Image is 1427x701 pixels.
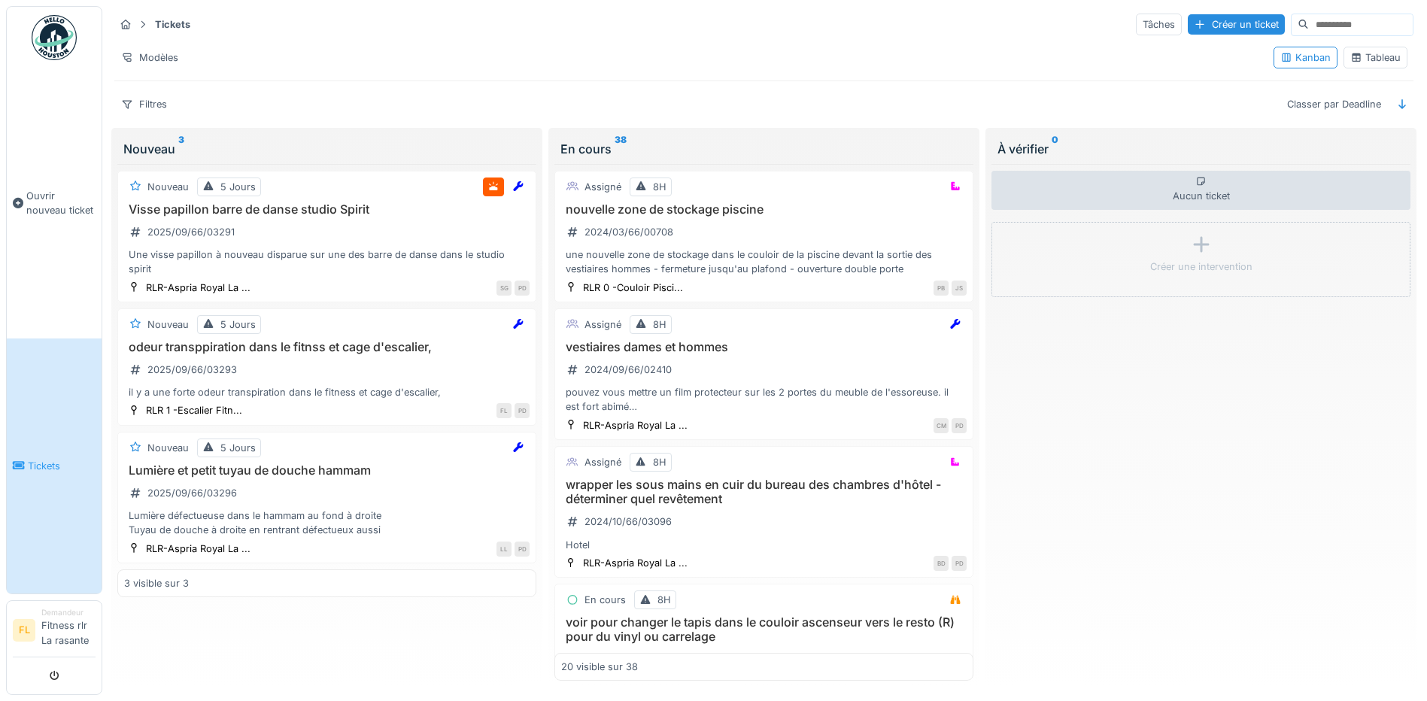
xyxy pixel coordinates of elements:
div: Créer une intervention [1150,259,1252,274]
div: 8H [657,593,671,607]
div: JS [952,281,967,296]
h3: vestiaires dames et hommes [561,340,967,354]
div: 8H [653,317,666,332]
h3: odeur transppiration dans le fitnss et cage d'escalier, [124,340,530,354]
div: 20 visible sur 38 [561,660,638,674]
div: 2025/09/66/03296 [147,486,237,500]
div: 5 Jours [220,441,256,455]
div: Nouveau [147,180,189,194]
h3: voir pour changer le tapis dans le couloir ascenseur vers le resto (R) pour du vinyl ou carrelage [561,615,967,644]
div: Créer un ticket [1188,14,1285,35]
div: RLR 0 -Couloir Pisci... [583,281,683,295]
div: PD [515,281,530,296]
div: Modèles [114,47,185,68]
div: 2024/10/66/03096 [584,514,672,529]
div: Demandeur [41,607,96,618]
div: RLR 1 -Escalier Fitn... [146,403,242,417]
span: Ouvrir nouveau ticket [26,189,96,217]
div: il y a une forte odeur transpiration dans le fitness et cage d'escalier, [124,385,530,399]
sup: 38 [615,140,627,158]
div: Aucun ticket [991,171,1410,210]
div: Assigné [584,180,621,194]
div: CM [934,418,949,433]
div: RLR-Aspria Royal La ... [583,556,688,570]
div: FL [496,403,512,418]
div: PD [515,403,530,418]
div: LL [496,542,512,557]
div: 5 Jours [220,317,256,332]
div: Nouveau [147,317,189,332]
div: Hotel [561,538,967,552]
div: RLR-Aspria Royal La ... [583,418,688,432]
div: Lumière défectueuse dans le hammam au fond à droite Tuyau de douche à droite en rentrant défectue... [124,508,530,537]
div: Kanban [1280,50,1331,65]
div: Classer par Deadline [1280,93,1388,115]
a: FL DemandeurFitness rlr La rasante [13,607,96,657]
h3: Lumière et petit tuyau de douche hammam [124,463,530,478]
div: 2024/03/66/00708 [584,225,673,239]
h3: wrapper les sous mains en cuir du bureau des chambres d'hôtel - déterminer quel revêtement [561,478,967,506]
div: BD [934,556,949,571]
img: Badge_color-CXgf-gQk.svg [32,15,77,60]
sup: 0 [1052,140,1058,158]
div: Une visse papillon à nouveau disparue sur une des barre de danse dans le studio spirit [124,247,530,276]
div: Assigné [584,317,621,332]
div: 3 visible sur 3 [124,576,189,590]
div: Tableau [1350,50,1401,65]
div: 2025/09/66/03291 [147,225,235,239]
a: Ouvrir nouveau ticket [7,68,102,338]
sup: 3 [178,140,184,158]
div: 8H [653,455,666,469]
div: 8H [653,180,666,194]
div: Filtres [114,93,174,115]
div: RLR-Aspria Royal La ... [146,281,250,295]
div: PD [952,418,967,433]
div: PD [515,542,530,557]
div: Nouveau [147,441,189,455]
li: FL [13,619,35,642]
div: En cours [584,593,626,607]
div: PD [952,556,967,571]
div: pouvez vous mettre un film protecteur sur les 2 portes du meuble de l'essoreuse. il est fort abim... [561,385,967,414]
h3: nouvelle zone de stockage piscine [561,202,967,217]
div: Nouveau [123,140,530,158]
h3: Visse papillon barre de danse studio Spirit [124,202,530,217]
a: Tickets [7,338,102,593]
div: 2024/09/66/02410 [584,363,672,377]
span: Tickets [28,459,96,473]
div: Tâches [1136,14,1182,35]
div: À vérifier [997,140,1404,158]
div: Assigné [584,455,621,469]
div: 5 Jours [220,180,256,194]
li: Fitness rlr La rasante [41,607,96,654]
div: En cours [560,140,967,158]
div: PB [934,281,949,296]
div: SG [496,281,512,296]
div: une nouvelle zone de stockage dans le couloir de la piscine devant la sortie des vestiaires homme... [561,247,967,276]
strong: Tickets [149,17,196,32]
div: 2025/09/66/03293 [147,363,237,377]
div: RLR-Aspria Royal La ... [146,542,250,556]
